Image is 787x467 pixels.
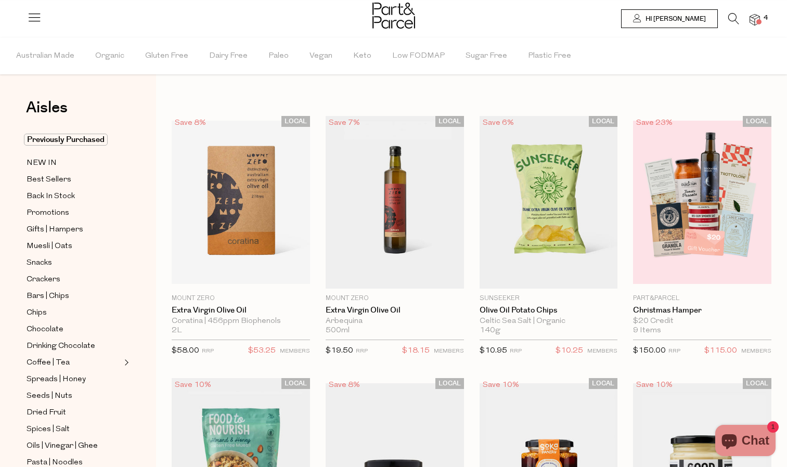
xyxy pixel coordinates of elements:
a: Extra Virgin Olive Oil [326,306,464,315]
span: Snacks [27,257,52,269]
p: Mount Zero [326,294,464,303]
span: Chips [27,307,47,319]
small: MEMBERS [280,348,310,354]
a: Coffee | Tea [27,356,121,369]
div: Save 23% [633,116,676,130]
span: 4 [761,14,770,23]
p: Part&Parcel [633,294,771,303]
a: Bars | Chips [27,290,121,303]
span: $19.50 [326,347,353,355]
span: Gifts | Hampers [27,224,83,236]
span: Plastic Free [528,38,571,74]
a: Aisles [26,100,68,126]
a: Gifts | Hampers [27,223,121,236]
span: Back In Stock [27,190,75,203]
a: Chips [27,306,121,319]
span: $10.95 [480,347,507,355]
a: Snacks [27,256,121,269]
img: Olive Oil Potato Chips [480,116,618,289]
a: Back In Stock [27,190,121,203]
span: Aisles [26,96,68,119]
span: Bars | Chips [27,290,69,303]
span: Seeds | Nuts [27,390,72,403]
span: Organic [95,38,124,74]
span: LOCAL [743,378,771,389]
span: 500ml [326,326,350,335]
button: Expand/Collapse Coffee | Tea [122,356,129,369]
small: MEMBERS [741,348,771,354]
a: Spices | Salt [27,423,121,436]
span: Previously Purchased [24,134,108,146]
span: Spreads | Honey [27,373,86,386]
a: Extra Virgin Olive Oil [172,306,310,315]
a: Christmas Hamper [633,306,771,315]
div: Celtic Sea Salt | Organic [480,317,618,326]
small: MEMBERS [434,348,464,354]
span: Promotions [27,207,69,219]
span: Spices | Salt [27,423,70,436]
span: Sugar Free [466,38,507,74]
a: Dried Fruit [27,406,121,419]
span: LOCAL [435,378,464,389]
span: Vegan [309,38,332,74]
small: MEMBERS [587,348,617,354]
span: Gluten Free [145,38,188,74]
div: Save 10% [480,378,522,392]
span: Dried Fruit [27,407,66,419]
a: Olive Oil Potato Chips [480,306,618,315]
span: $10.25 [556,344,583,358]
div: Save 6% [480,116,517,130]
span: Low FODMAP [392,38,445,74]
span: Chocolate [27,323,63,336]
div: Save 8% [172,116,209,130]
div: Arbequina [326,317,464,326]
p: Sunseeker [480,294,618,303]
img: Christmas Hamper [633,121,771,284]
span: LOCAL [435,116,464,127]
a: Muesli | Oats [27,240,121,253]
a: Drinking Chocolate [27,340,121,353]
a: Best Sellers [27,173,121,186]
a: Previously Purchased [27,134,121,146]
small: RRP [202,348,214,354]
small: RRP [510,348,522,354]
a: Spreads | Honey [27,373,121,386]
span: $53.25 [248,344,276,358]
img: Extra Virgin Olive Oil [326,116,464,289]
a: NEW IN [27,157,121,170]
img: Extra Virgin Olive Oil [172,121,310,284]
a: 4 [750,14,760,25]
span: NEW IN [27,157,57,170]
span: Hi [PERSON_NAME] [643,15,706,23]
span: LOCAL [281,378,310,389]
span: $18.15 [402,344,430,358]
span: LOCAL [589,116,617,127]
small: RRP [356,348,368,354]
span: Coffee | Tea [27,357,70,369]
div: Save 10% [633,378,676,392]
span: Muesli | Oats [27,240,72,253]
span: 9 Items [633,326,661,335]
a: Seeds | Nuts [27,390,121,403]
span: LOCAL [743,116,771,127]
span: Keto [353,38,371,74]
span: $115.00 [704,344,737,358]
a: Chocolate [27,323,121,336]
div: $20 Credit [633,317,771,326]
div: Save 7% [326,116,363,130]
a: Crackers [27,273,121,286]
a: Promotions [27,206,121,219]
span: LOCAL [589,378,617,389]
div: Coratina | 456ppm Biophenols [172,317,310,326]
span: $58.00 [172,347,199,355]
img: Part&Parcel [372,3,415,29]
inbox-online-store-chat: Shopify online store chat [712,425,779,459]
span: Paleo [268,38,289,74]
p: Mount Zero [172,294,310,303]
a: Hi [PERSON_NAME] [621,9,718,28]
span: Crackers [27,274,60,286]
div: Save 8% [326,378,363,392]
span: Oils | Vinegar | Ghee [27,440,98,452]
a: Oils | Vinegar | Ghee [27,439,121,452]
span: $150.00 [633,347,666,355]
